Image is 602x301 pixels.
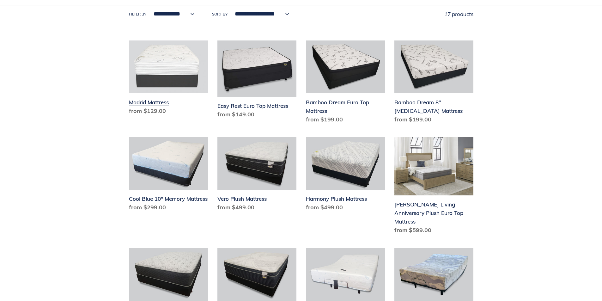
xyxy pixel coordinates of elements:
a: Vero Plush Mattress [217,137,296,214]
a: Scott Living Anniversary Plush Euro Top Mattress [394,137,473,237]
a: Bamboo Dream Euro Top Mattress [306,40,385,126]
a: Madrid Mattress [129,40,208,118]
a: Easy Rest Euro Top Mattress [217,40,296,121]
label: Filter by [129,11,146,17]
a: Cool Blue 10" Memory Mattress [129,137,208,214]
a: Harmony Plush Mattress [306,137,385,214]
label: Sort by [212,11,228,17]
span: 17 products [444,11,473,17]
a: Bamboo Dream 8" Memory Foam Mattress [394,40,473,126]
